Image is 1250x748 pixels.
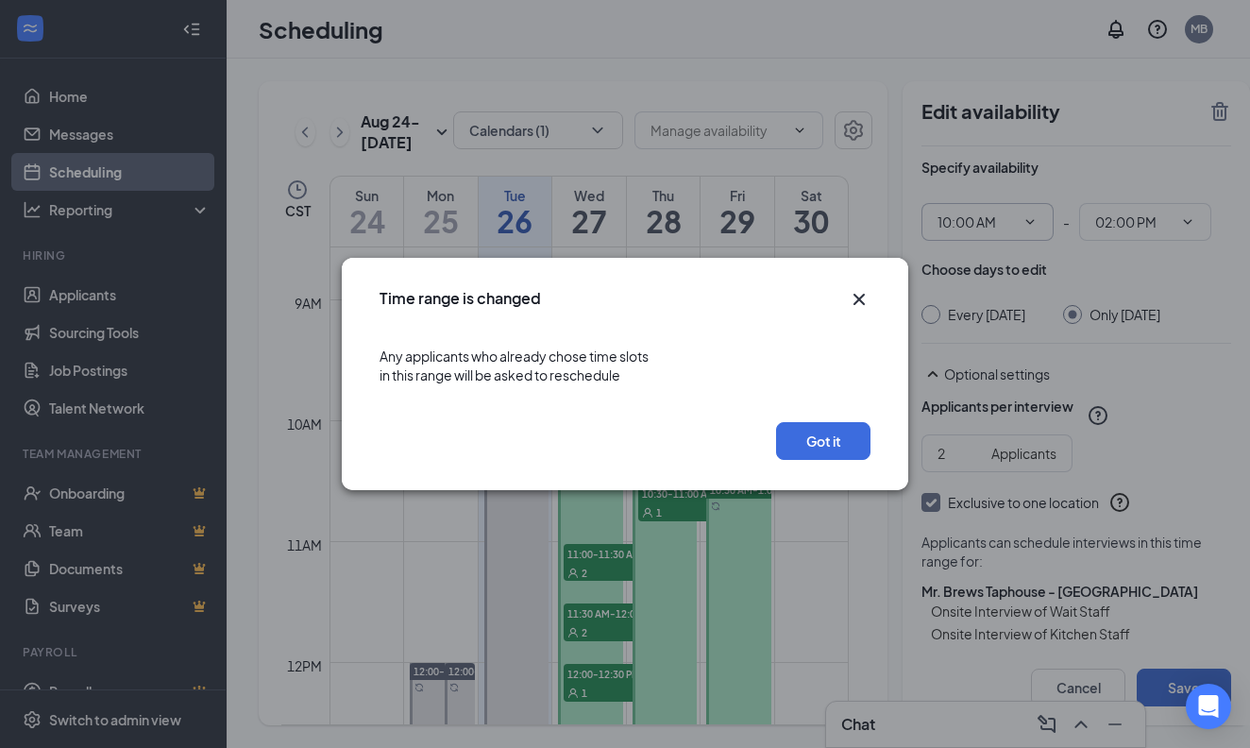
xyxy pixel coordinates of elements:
[380,328,870,403] div: Any applicants who already chose time slots in this range will be asked to reschedule
[776,422,870,460] button: Got it
[380,288,541,309] h3: Time range is changed
[848,288,870,311] button: Close
[848,288,870,311] svg: Cross
[1186,684,1231,729] div: Open Intercom Messenger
